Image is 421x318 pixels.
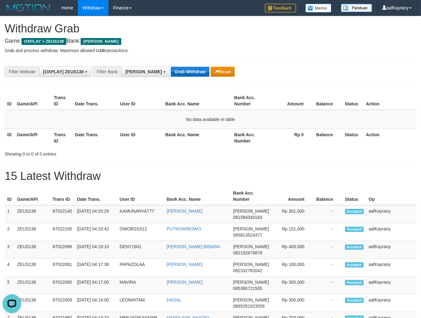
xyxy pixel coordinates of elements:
[50,205,74,223] td: 87022140
[5,22,416,35] h1: Withdraw Grab
[117,187,164,205] th: User ID
[314,259,342,277] td: -
[15,205,50,223] td: ZEUS138
[366,294,416,312] td: aafKayrany
[15,241,50,259] td: ZEUS138
[50,259,74,277] td: 87022081
[5,129,14,147] th: ID
[74,294,117,312] td: [DATE] 04:14:00
[5,92,14,110] th: ID
[233,250,262,255] span: Copy 082192679878 to clipboard
[271,223,314,241] td: Rp 151,000
[117,205,164,223] td: KAMUNANYA777
[314,205,342,223] td: -
[121,66,170,77] button: [PERSON_NAME]
[345,262,364,267] span: Accepted
[342,187,366,205] th: Status
[271,294,314,312] td: Rp 300,000
[366,277,416,294] td: aafKayrany
[342,129,363,147] th: Status
[342,92,363,110] th: Status
[271,205,314,223] td: Rp 301,000
[5,187,15,205] th: ID
[341,4,372,12] img: panduan.png
[50,294,74,312] td: 87022009
[15,223,50,241] td: ZEUS138
[313,92,342,110] th: Balance
[5,259,15,277] td: 4
[232,92,269,110] th: Bank Acc. Number
[118,129,163,147] th: User ID
[5,205,15,223] td: 1
[313,129,342,147] th: Balance
[117,259,164,277] td: PAPAZOLAA
[74,205,117,223] td: [DATE] 04:20:29
[50,187,74,205] th: Trans ID
[233,226,269,231] span: [PERSON_NAME]
[50,223,74,241] td: 87022100
[233,268,262,273] span: Copy 082332762042 to clipboard
[15,259,50,277] td: ZEUS138
[81,38,121,45] span: [PERSON_NAME]
[43,69,84,74] span: [OXPLAY] ZEUS138
[233,304,265,309] span: Copy 0895351923558 to clipboard
[118,92,163,110] th: User ID
[233,262,269,267] span: [PERSON_NAME]
[211,67,235,77] button: Reset
[167,262,203,267] a: [PERSON_NAME]
[366,205,416,223] td: aafKayrany
[363,129,416,147] th: Action
[50,277,74,294] td: 87022065
[74,241,117,259] td: [DATE] 04:19:10
[305,4,332,12] img: Button%20Memo.svg
[345,227,364,232] span: Accepted
[233,244,269,249] span: [PERSON_NAME]
[117,223,164,241] td: OWOBSSS12
[167,226,201,231] a: PUTROWIBOWO
[167,280,203,285] a: [PERSON_NAME]
[14,92,51,110] th: Game/API
[51,129,73,147] th: Trans ID
[233,209,269,214] span: [PERSON_NAME]
[74,259,117,277] td: [DATE] 04:17:38
[345,244,364,250] span: Accepted
[269,129,313,147] th: Rp 0
[345,298,364,303] span: Accepted
[231,187,271,205] th: Bank Acc. Number
[22,38,66,45] span: OXPLAY > ZEUS138
[15,187,50,205] th: Game/API
[265,4,296,12] img: Feedback.jpg
[15,277,50,294] td: ZEUS138
[233,280,269,285] span: [PERSON_NAME]
[314,277,342,294] td: -
[167,297,181,302] a: FAISAL
[117,294,164,312] td: LEONHITAM
[14,129,51,147] th: Game/API
[163,129,232,147] th: Bank Acc. Name
[73,129,118,147] th: Date Trans.
[5,277,15,294] td: 5
[271,259,314,277] td: Rp 100,000
[125,69,162,74] span: [PERSON_NAME]
[366,241,416,259] td: aafKayrany
[366,259,416,277] td: aafKayrany
[5,223,15,241] td: 2
[314,294,342,312] td: -
[345,209,364,214] span: Accepted
[366,187,416,205] th: Op
[5,38,416,44] h4: Game: Bank:
[163,92,232,110] th: Bank Acc. Name
[93,66,121,77] div: Filter Bank
[15,294,50,312] td: ZEUS138
[39,66,91,77] button: [OXPLAY] ZEUS138
[50,241,74,259] td: 87022096
[5,66,39,77] div: Filter Website
[5,110,416,129] td: No data available in table
[233,297,269,302] span: [PERSON_NAME]
[171,67,209,77] button: Grab Withdraw
[271,187,314,205] th: Amount
[167,209,203,214] a: [PERSON_NAME]
[74,223,117,241] td: [DATE] 04:19:42
[232,129,269,147] th: Bank Acc. Number
[233,233,262,238] span: Copy 085813524377 to clipboard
